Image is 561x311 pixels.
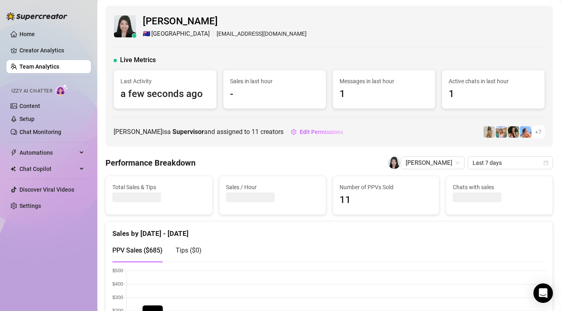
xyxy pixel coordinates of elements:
[143,29,307,39] div: [EMAIL_ADDRESS][DOMAIN_NAME]
[120,77,210,86] span: Last Activity
[112,183,206,192] span: Total Sales & Tips
[19,103,40,109] a: Content
[56,84,68,96] img: AI Chatter
[290,125,344,138] button: Edit Permissions
[19,116,34,122] a: Setup
[520,126,531,138] img: OLIVIA
[151,29,210,39] span: [GEOGRAPHIC_DATA]
[6,12,67,20] img: logo-BBDzfeDw.svg
[176,246,202,254] span: Tips ( $0 )
[143,29,150,39] span: 🇦🇺
[112,246,163,254] span: PPV Sales ( $685 )
[388,157,400,169] img: Johaina Therese Gaspar
[11,87,52,95] span: Izzy AI Chatter
[449,86,538,102] span: 1
[340,86,429,102] span: 1
[19,146,77,159] span: Automations
[120,86,210,102] span: a few seconds ago
[251,128,259,136] span: 11
[19,129,61,135] a: Chat Monitoring
[143,14,307,29] span: [PERSON_NAME]
[300,129,343,135] span: Edit Permissions
[533,283,553,303] div: Open Intercom Messenger
[406,157,460,169] span: Johaina Therese Gaspar
[340,192,433,208] span: 11
[19,63,59,70] a: Team Analytics
[508,126,519,138] img: Allie
[449,77,538,86] span: Active chats in last hour
[19,31,35,37] a: Home
[19,44,84,57] a: Creator Analytics
[11,149,17,156] span: thunderbolt
[340,183,433,192] span: Number of PPVs Sold
[230,86,319,102] span: -
[11,166,16,172] img: Chat Copilot
[19,162,77,175] span: Chat Copilot
[544,160,548,165] span: calendar
[19,186,74,193] a: Discover Viral Videos
[340,77,429,86] span: Messages in last hour
[105,157,196,168] h4: Performance Breakdown
[230,77,319,86] span: Sales in last hour
[473,157,548,169] span: Last 7 days
[496,126,507,138] img: Marabest
[172,128,204,136] b: Supervisor
[291,129,297,135] span: setting
[112,222,546,239] div: Sales by [DATE] - [DATE]
[114,15,136,37] img: Johaina Therese Gaspar
[535,127,542,136] span: + 7
[484,126,495,138] img: Zoey
[114,127,284,137] span: [PERSON_NAME] is a and assigned to creators
[120,55,156,65] span: Live Metrics
[453,183,546,192] span: Chats with sales
[226,183,319,192] span: Sales / Hour
[19,203,41,209] a: Settings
